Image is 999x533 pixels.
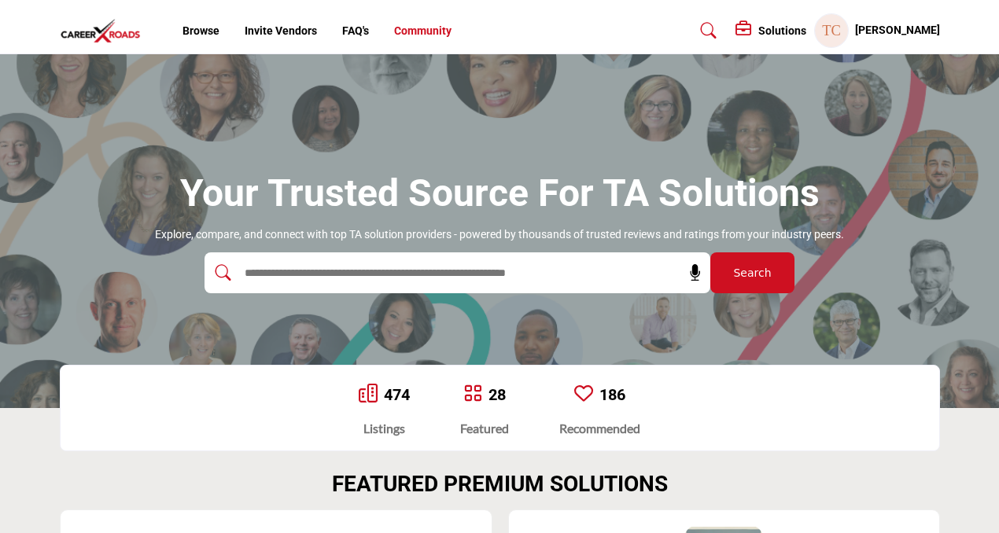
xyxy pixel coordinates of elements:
[463,384,482,406] a: Go to Featured
[384,385,410,404] a: 474
[460,419,509,438] div: Featured
[559,419,640,438] div: Recommended
[394,24,452,37] a: Community
[155,227,844,243] p: Explore, compare, and connect with top TA solution providers - powered by thousands of trusted re...
[735,21,806,40] div: Solutions
[599,385,625,404] a: 186
[574,384,593,406] a: Go to Recommended
[814,13,849,48] button: Show hide supplier dropdown
[60,18,149,44] img: Site Logo
[245,24,317,37] a: Invite Vendors
[685,18,727,43] a: Search
[855,23,940,39] h5: [PERSON_NAME]
[182,24,219,37] a: Browse
[180,169,820,218] h1: Your Trusted Source for TA Solutions
[733,265,771,281] span: Search
[342,24,369,37] a: FAQ's
[710,252,794,293] button: Search
[488,385,506,404] a: 28
[359,419,410,438] div: Listings
[758,24,806,38] h5: Solutions
[332,471,668,498] h2: FEATURED PREMIUM SOLUTIONS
